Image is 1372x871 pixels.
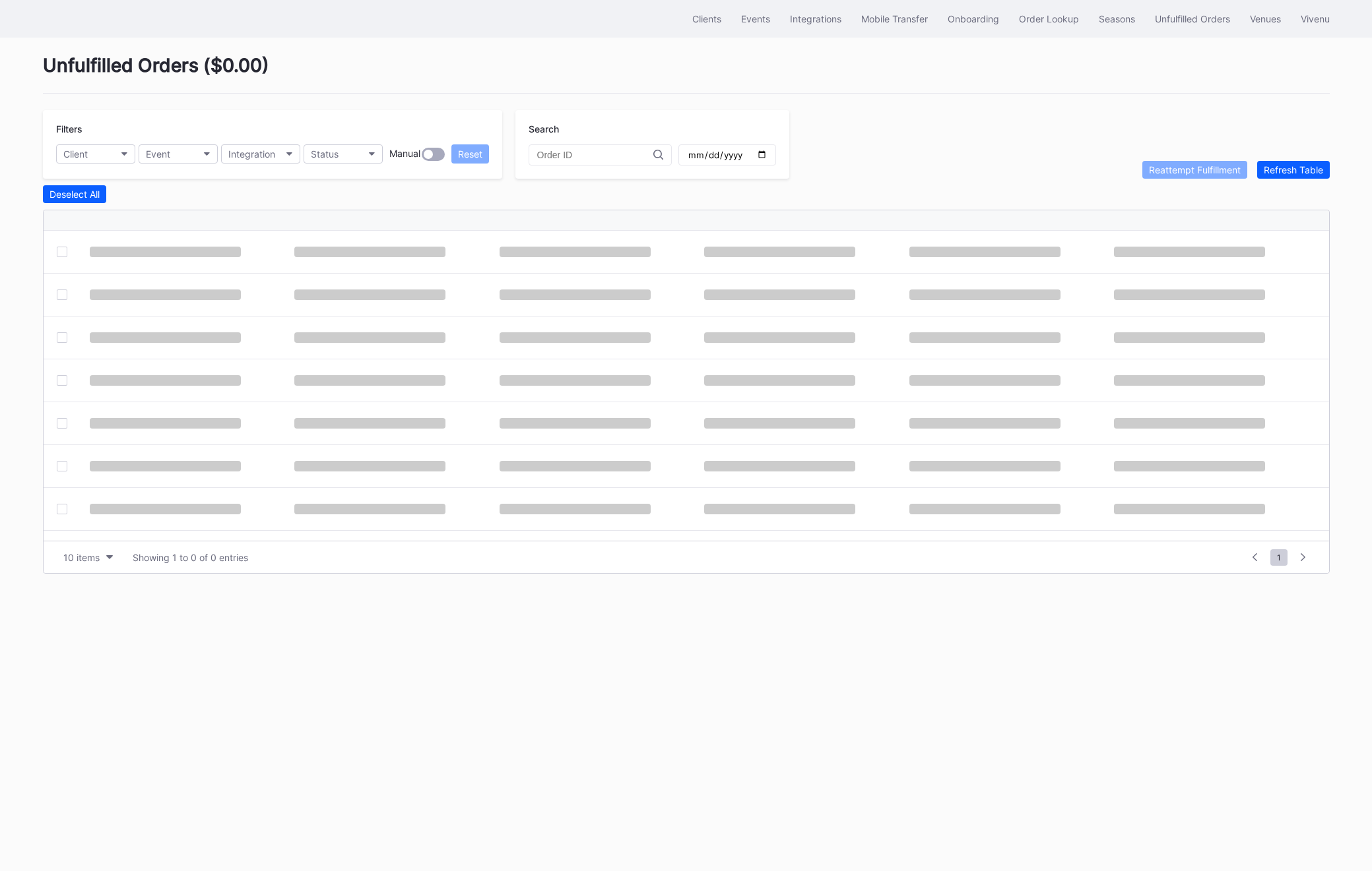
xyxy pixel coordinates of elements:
button: Integrations [780,7,851,31]
button: Vivenu [1291,7,1340,31]
div: Vivenu [1301,13,1330,24]
div: Manual [389,148,420,161]
button: Events [731,7,780,31]
button: Reattempt Fulfillment [1142,161,1247,179]
button: Reset [451,144,489,164]
span: 1 [1270,549,1288,566]
div: Integration [228,148,275,160]
button: Status [304,144,383,164]
div: Clients [692,13,721,24]
div: Event [146,148,170,160]
button: Unfulfilled Orders [1145,7,1240,31]
div: Integrations [790,13,841,24]
div: Unfulfilled Orders [1155,13,1230,24]
button: Venues [1240,7,1291,31]
button: Seasons [1089,7,1145,31]
button: Mobile Transfer [851,7,938,31]
div: Order Lookup [1019,13,1079,24]
button: Deselect All [43,185,106,203]
div: Events [741,13,770,24]
button: Refresh Table [1257,161,1330,179]
button: Order Lookup [1009,7,1089,31]
button: Onboarding [938,7,1009,31]
button: Clients [682,7,731,31]
div: Deselect All [49,189,100,200]
div: Status [311,148,339,160]
div: Mobile Transfer [861,13,928,24]
button: Integration [221,144,300,164]
button: Event [139,144,218,164]
div: 10 items [63,552,100,563]
div: Filters [56,123,489,135]
div: Reattempt Fulfillment [1149,164,1241,175]
div: Unfulfilled Orders ( $0.00 ) [43,54,1330,94]
div: Refresh Table [1264,164,1323,175]
div: Seasons [1099,13,1135,24]
button: 10 items [57,549,119,566]
input: Order ID [537,150,653,160]
div: Onboarding [948,13,999,24]
div: Venues [1250,13,1281,24]
div: Search [529,123,776,135]
div: Client [63,148,88,160]
div: Showing 1 to 0 of 0 entries [133,552,248,563]
button: Client [56,144,135,164]
div: Reset [458,148,482,160]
